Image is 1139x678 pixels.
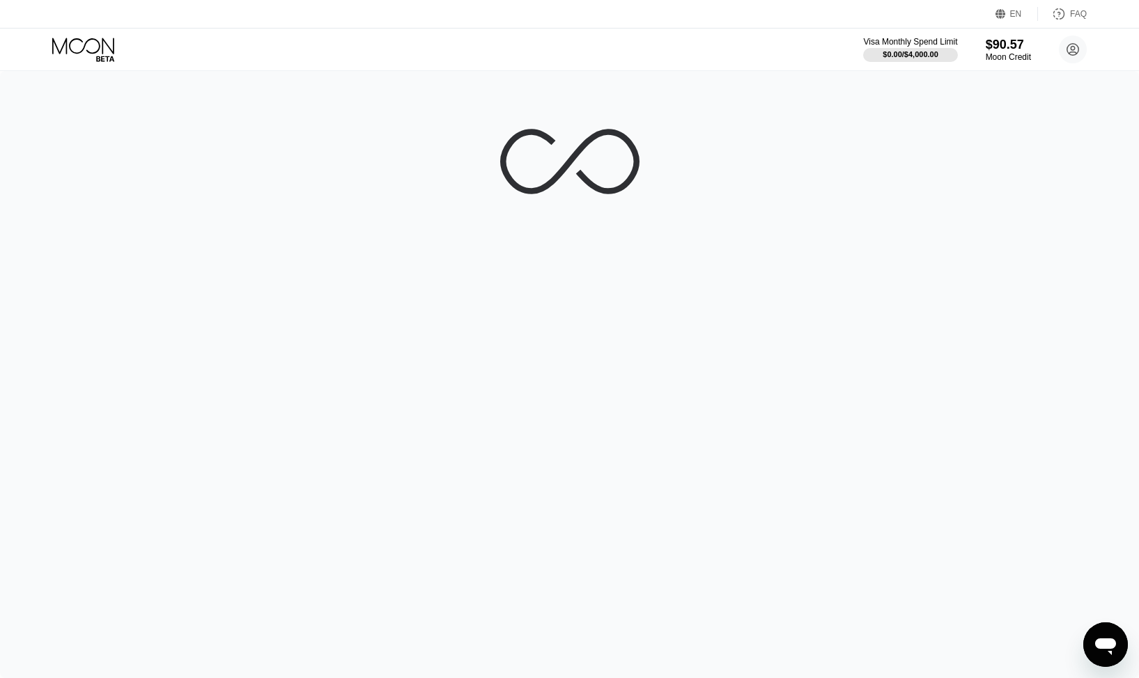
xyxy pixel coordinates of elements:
[863,37,957,47] div: Visa Monthly Spend Limit
[1038,7,1087,21] div: FAQ
[1070,9,1087,19] div: FAQ
[986,38,1031,52] div: $90.57
[863,37,957,62] div: Visa Monthly Spend Limit$0.00/$4,000.00
[883,50,938,58] div: $0.00 / $4,000.00
[995,7,1038,21] div: EN
[1010,9,1022,19] div: EN
[986,52,1031,62] div: Moon Credit
[986,38,1031,62] div: $90.57Moon Credit
[1083,622,1128,667] iframe: Button to launch messaging window, conversation in progress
